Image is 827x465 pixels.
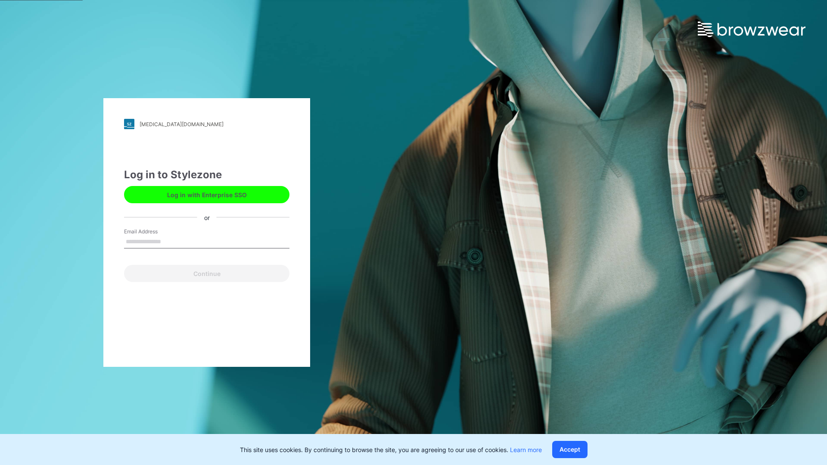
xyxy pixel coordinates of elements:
[124,228,184,236] label: Email Address
[124,119,134,129] img: stylezone-logo.562084cfcfab977791bfbf7441f1a819.svg
[140,121,224,127] div: [MEDICAL_DATA][DOMAIN_NAME]
[240,445,542,454] p: This site uses cookies. By continuing to browse the site, you are agreeing to our use of cookies.
[552,441,588,458] button: Accept
[124,167,289,183] div: Log in to Stylezone
[510,446,542,453] a: Learn more
[124,186,289,203] button: Log in with Enterprise SSO
[197,213,217,222] div: or
[698,22,805,37] img: browzwear-logo.e42bd6dac1945053ebaf764b6aa21510.svg
[124,119,289,129] a: [MEDICAL_DATA][DOMAIN_NAME]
